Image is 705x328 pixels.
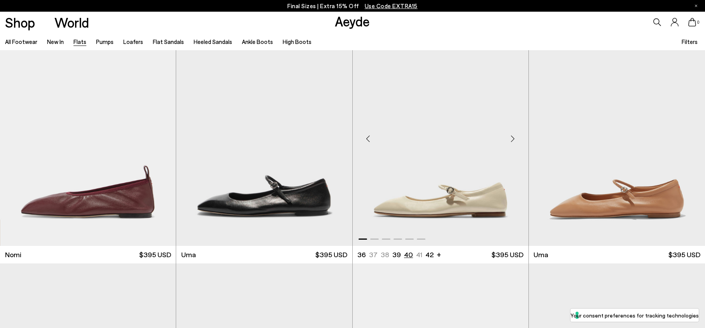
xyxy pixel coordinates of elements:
[357,127,380,150] div: Previous slide
[54,16,89,29] a: World
[352,25,528,246] div: 2 / 6
[153,38,184,45] a: Flat Sandals
[528,25,704,246] img: Uma Mary-Jane Flats
[176,25,352,246] img: Uma Mary-Jane Flats
[5,250,21,260] span: Nomi
[365,2,418,9] span: Navigate to /collections/ss25-final-sizes
[668,250,700,260] span: $395 USD
[283,38,311,45] a: High Boots
[353,25,528,246] div: 1 / 6
[570,311,699,319] label: Your consent preferences for tracking technologies
[392,250,401,260] li: 39
[570,309,699,322] button: Your consent preferences for tracking technologies
[139,250,171,260] span: $395 USD
[176,25,352,246] div: 1 / 6
[534,250,548,260] span: Uma
[73,38,86,45] a: Flats
[529,25,705,246] img: Uma Mary-Jane Flats
[96,38,114,45] a: Pumps
[194,38,232,45] a: Heeled Sandals
[353,25,528,246] img: Uma Mary-Jane Flats
[696,20,700,25] span: 0
[437,249,441,260] li: +
[287,1,418,11] p: Final Sizes | Extra 15% Off
[353,25,528,246] a: 6 / 6 1 / 6 2 / 6 3 / 6 4 / 6 5 / 6 6 / 6 1 / 6 Next slide Previous slide
[404,250,413,260] li: 40
[492,250,523,260] span: $395 USD
[357,250,431,260] ul: variant
[682,38,698,45] span: Filters
[5,38,37,45] a: All Footwear
[176,246,352,263] a: Uma $395 USD
[357,250,366,260] li: 36
[176,25,352,246] a: 6 / 6 1 / 6 2 / 6 3 / 6 4 / 6 5 / 6 6 / 6 1 / 6 Next slide Previous slide
[529,246,705,263] a: Uma $395 USD
[528,25,704,246] div: 2 / 6
[123,38,143,45] a: Loafers
[181,250,196,260] span: Uma
[353,246,528,263] a: 36 37 38 39 40 41 42 + $395 USD
[47,38,64,45] a: New In
[688,18,696,26] a: 0
[335,13,370,29] a: Aeyde
[315,250,347,260] span: $395 USD
[501,127,525,150] div: Next slide
[242,38,273,45] a: Ankle Boots
[352,25,528,246] img: Uma Mary-Jane Flats
[5,16,35,29] a: Shop
[425,250,434,260] li: 42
